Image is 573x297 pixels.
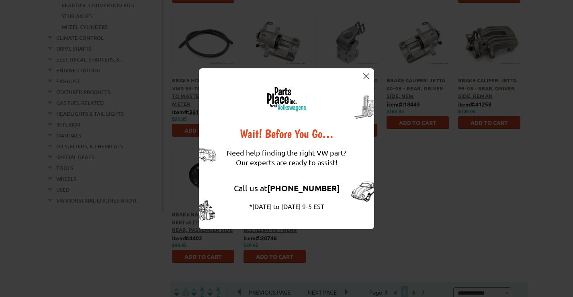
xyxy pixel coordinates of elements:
[227,128,346,140] div: Wait! Before You Go…
[227,140,346,175] div: Need help finding the right VW part? Our experts are ready to assist!
[363,73,369,79] img: close
[266,86,307,112] img: logo
[234,183,340,193] a: Call us at[PHONE_NUMBER]
[267,183,340,193] strong: [PHONE_NUMBER]
[227,201,346,211] div: *[DATE] to [DATE] 9-5 EST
